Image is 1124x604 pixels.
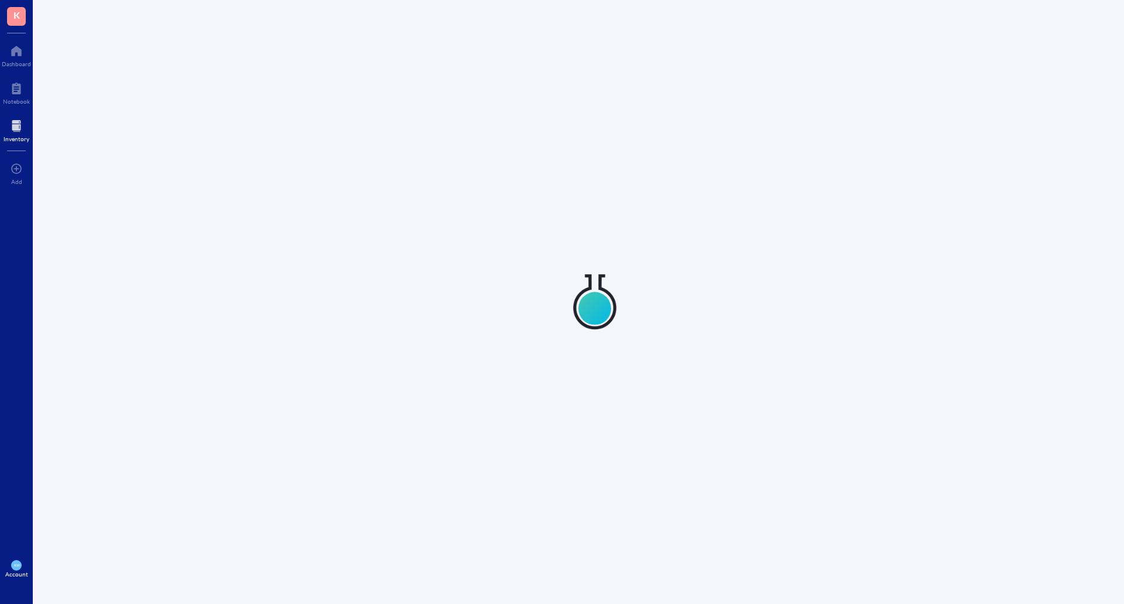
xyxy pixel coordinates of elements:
span: K [13,8,20,22]
div: Add [11,178,22,185]
div: Notebook [3,98,30,105]
a: Inventory [4,117,29,142]
a: Dashboard [2,42,31,67]
div: Dashboard [2,60,31,67]
div: Inventory [4,135,29,142]
span: KW [13,563,19,567]
div: Account [5,571,28,578]
a: Notebook [3,79,30,105]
